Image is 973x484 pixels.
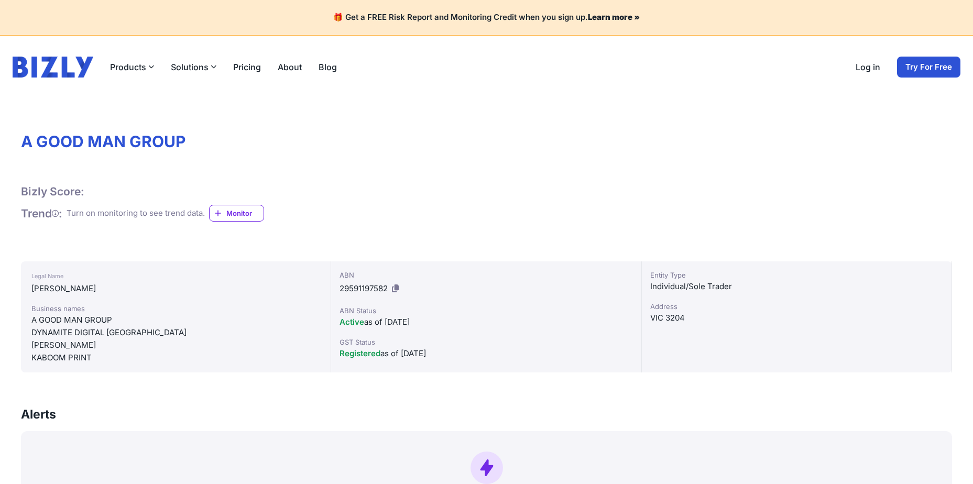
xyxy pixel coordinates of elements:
[67,207,205,219] div: Turn on monitoring to see trend data.
[340,316,632,328] div: as of [DATE]
[110,61,154,73] button: Products
[31,351,320,364] div: KABOOM PRINT
[278,61,302,73] a: About
[319,61,337,73] a: Blog
[21,206,62,221] h1: Trend :
[21,184,84,199] h1: Bizly Score:
[340,317,364,327] span: Active
[31,314,320,326] div: A GOOD MAN GROUP
[21,406,56,423] h3: Alerts
[340,283,388,293] span: 29591197582
[588,12,640,22] a: Learn more »
[856,61,880,73] a: Log in
[233,61,261,73] a: Pricing
[650,280,943,293] div: Individual/Sole Trader
[31,326,320,339] div: DYNAMITE DIGITAL [GEOGRAPHIC_DATA]
[13,13,960,23] h4: 🎁 Get a FREE Risk Report and Monitoring Credit when you sign up.
[31,282,320,295] div: [PERSON_NAME]
[340,347,632,360] div: as of [DATE]
[650,312,943,324] div: VIC 3204
[171,61,216,73] button: Solutions
[209,205,264,222] a: Monitor
[340,348,380,358] span: Registered
[31,339,320,351] div: [PERSON_NAME]
[31,270,320,282] div: Legal Name
[340,337,632,347] div: GST Status
[340,305,632,316] div: ABN Status
[650,270,943,280] div: Entity Type
[897,57,960,78] a: Try For Free
[650,301,943,312] div: Address
[340,270,632,280] div: ABN
[226,208,264,218] span: Monitor
[31,303,320,314] div: Business names
[21,132,952,151] h1: A GOOD MAN GROUP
